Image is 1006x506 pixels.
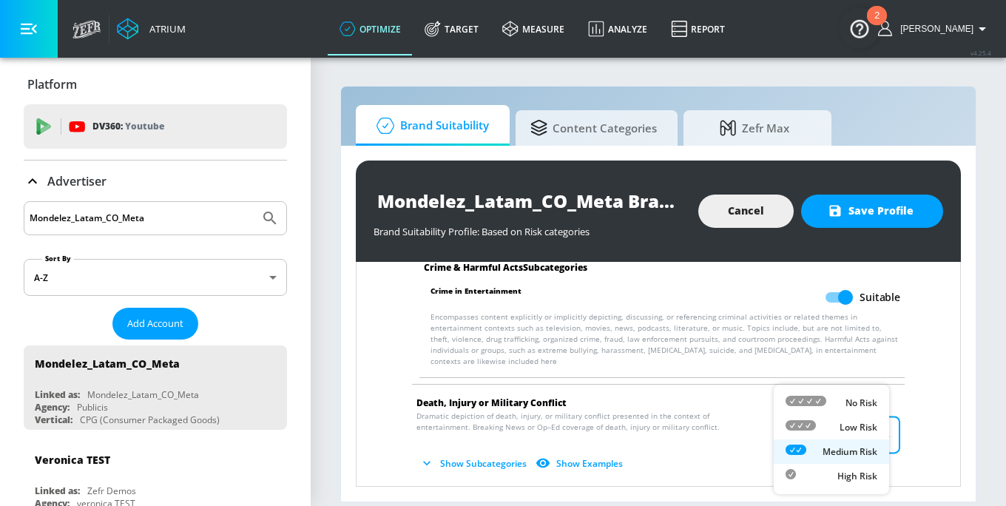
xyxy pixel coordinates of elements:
p: Low Risk [840,421,877,434]
button: Open Resource Center, 2 new notifications [839,7,880,49]
p: High Risk [837,470,877,483]
p: No Risk [845,397,877,410]
p: Medium Risk [823,445,877,459]
div: 2 [874,16,880,35]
